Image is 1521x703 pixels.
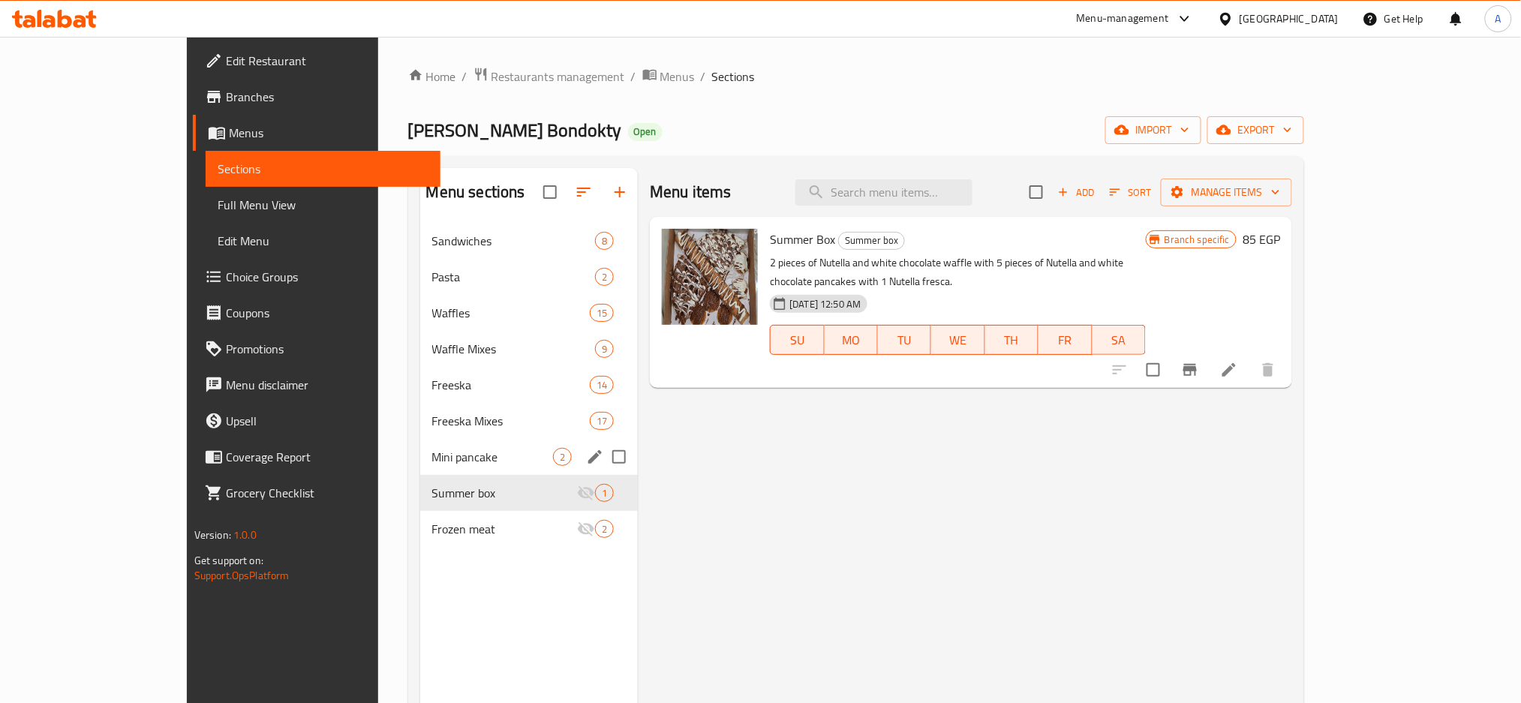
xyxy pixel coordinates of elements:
[432,484,577,502] span: Summer box
[408,67,1305,86] nav: breadcrumb
[884,329,925,351] span: TU
[193,79,441,115] a: Branches
[432,412,590,430] div: Freeska Mixes
[226,484,429,502] span: Grocery Checklist
[193,475,441,511] a: Grocery Checklist
[420,259,639,295] div: Pasta2
[426,181,525,203] h2: Menu sections
[1106,181,1155,204] button: Sort
[193,259,441,295] a: Choice Groups
[432,268,595,286] div: Pasta
[577,520,595,538] svg: Inactive section
[226,340,429,358] span: Promotions
[937,329,978,351] span: WE
[1138,354,1169,386] span: Select to update
[218,196,429,214] span: Full Menu View
[795,179,972,206] input: search
[1159,233,1236,247] span: Branch specific
[602,174,638,210] button: Add section
[420,475,639,511] div: Summer box1
[206,187,441,223] a: Full Menu View
[420,331,639,367] div: Waffle Mixes9
[1161,179,1292,206] button: Manage items
[432,340,595,358] span: Waffle Mixes
[701,68,706,86] li: /
[206,151,441,187] a: Sections
[193,439,441,475] a: Coverage Report
[193,115,441,151] a: Menus
[432,448,553,466] span: Mini pancake
[534,176,566,208] span: Select all sections
[595,520,614,538] div: items
[1220,361,1238,379] a: Edit menu item
[193,367,441,403] a: Menu disclaimer
[1495,11,1501,27] span: A
[878,325,931,355] button: TU
[1243,229,1280,250] h6: 85 EGP
[591,378,613,392] span: 14
[206,223,441,259] a: Edit Menu
[193,43,441,79] a: Edit Restaurant
[1173,183,1280,202] span: Manage items
[777,329,818,351] span: SU
[420,217,639,553] nav: Menu sections
[662,229,758,325] img: Summer Box
[991,329,1033,351] span: TH
[1093,325,1146,355] button: SA
[770,325,824,355] button: SU
[193,403,441,439] a: Upsell
[194,566,290,585] a: Support.OpsPlatform
[1172,352,1208,388] button: Branch-specific-item
[1077,10,1169,28] div: Menu-management
[194,551,263,570] span: Get support on:
[193,295,441,331] a: Coupons
[770,228,835,251] span: Summer Box
[233,525,257,545] span: 1.0.0
[590,304,614,322] div: items
[596,486,613,500] span: 1
[420,403,639,439] div: Freeska Mixes17
[1105,116,1201,144] button: import
[554,450,571,464] span: 2
[226,412,429,430] span: Upsell
[566,174,602,210] span: Sort sections
[1100,181,1161,204] span: Sort items
[596,234,613,248] span: 8
[226,376,429,394] span: Menu disclaimer
[1052,181,1100,204] span: Add item
[226,448,429,466] span: Coverage Report
[432,520,577,538] span: Frozen meat
[839,232,904,249] span: Summer box
[420,511,639,547] div: Frozen meat2
[595,232,614,250] div: items
[1250,352,1286,388] button: delete
[420,295,639,331] div: Waffles15
[473,67,625,86] a: Restaurants management
[1056,184,1096,201] span: Add
[226,52,429,70] span: Edit Restaurant
[650,181,732,203] h2: Menu items
[577,484,595,502] svg: Inactive section
[226,88,429,106] span: Branches
[229,124,429,142] span: Menus
[226,268,429,286] span: Choice Groups
[584,446,606,468] button: edit
[226,304,429,322] span: Coupons
[631,68,636,86] li: /
[462,68,467,86] li: /
[596,522,613,536] span: 2
[628,125,663,138] span: Open
[1240,11,1339,27] div: [GEOGRAPHIC_DATA]
[590,412,614,430] div: items
[432,232,595,250] span: Sandwiches
[831,329,872,351] span: MO
[596,270,613,284] span: 2
[595,268,614,286] div: items
[1045,329,1086,351] span: FR
[1219,121,1292,140] span: export
[432,304,590,322] span: Waffles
